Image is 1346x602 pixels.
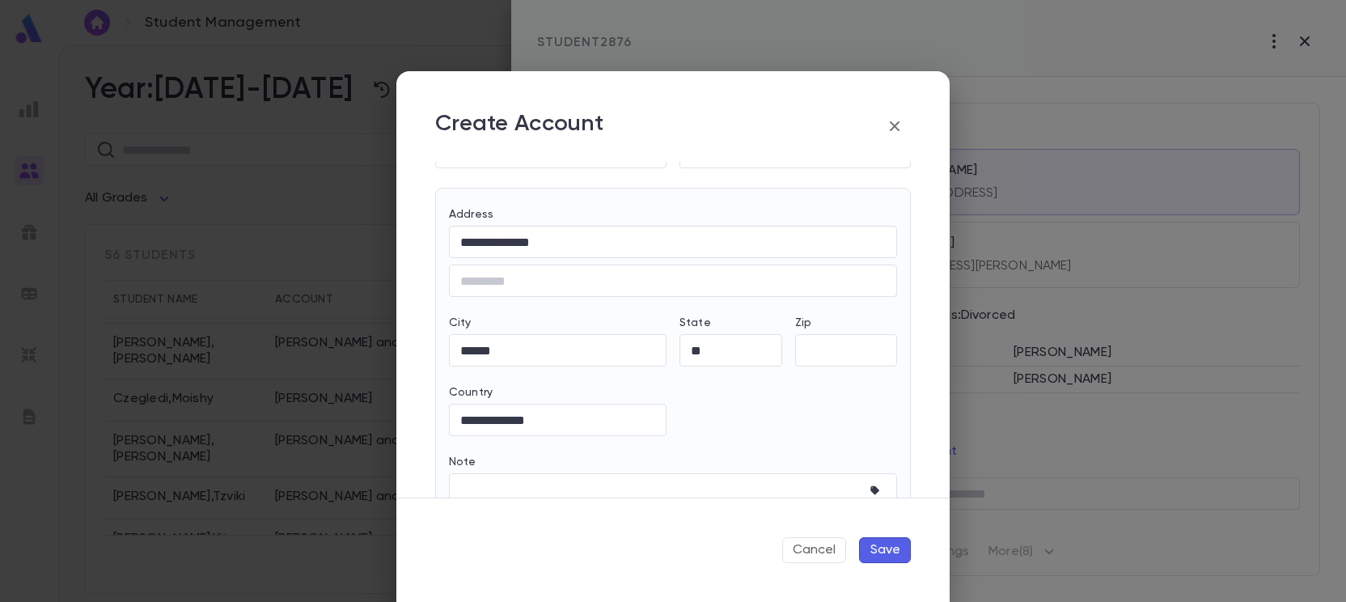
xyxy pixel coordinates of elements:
label: City [449,316,472,329]
label: Note [449,456,476,468]
button: Save [859,537,911,563]
label: Country [449,386,493,399]
button: Cancel [782,537,846,563]
label: Zip [795,316,811,329]
p: Create Account [435,110,603,142]
label: State [679,316,711,329]
label: Address [449,208,493,221]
